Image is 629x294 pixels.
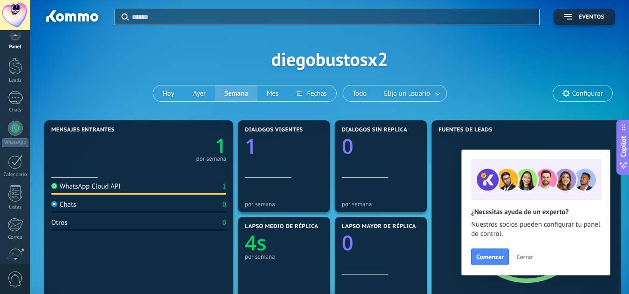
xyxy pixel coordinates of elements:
[245,253,323,260] div: por semana
[516,254,533,260] span: Cerrar
[257,85,288,101] button: Mes
[471,220,601,239] span: Nuestros socios pueden configurar tu panel de control.
[215,132,226,159] text: 1
[471,208,601,216] h2: ¿Necesitas ayuda de un experto?
[2,138,28,147] div: WhatsApp
[245,229,267,256] text: 4s
[343,85,376,101] button: Todo
[554,9,615,25] button: Eventos
[342,127,407,133] span: Diálogos sin réplica
[288,85,336,101] button: Fechas
[223,182,226,191] div: 1
[619,136,628,157] span: Copilot
[572,90,603,98] span: Configurar
[2,204,29,210] div: Listas
[51,201,57,207] img: Chats
[439,127,493,133] span: Fuentes de leads
[2,172,29,178] div: Calendario
[376,85,446,101] button: Elija un usuario
[471,248,509,265] button: Comenzar
[2,107,29,113] div: Chats
[183,85,215,101] button: Ayer
[51,200,76,209] div: Chats
[223,200,226,209] div: 0
[2,235,29,241] div: Correo
[342,229,353,256] text: 0
[139,132,226,159] a: 1
[51,183,57,189] img: WhatsApp Cloud API
[342,132,353,160] text: 0
[215,85,257,101] button: Semana
[245,132,257,160] text: 1
[196,157,226,161] div: por semana
[223,218,226,227] div: 0
[51,218,68,227] div: Otros
[51,127,115,133] span: Mensajes entrantes
[245,127,303,133] span: Diálogos vigentes
[2,78,29,84] div: Leads
[245,201,323,208] div: por semana
[153,85,183,101] button: Hoy
[512,250,537,264] button: Cerrar
[579,14,604,20] span: Eventos
[342,223,416,230] span: Lapso mayor de réplica
[382,87,432,100] span: Elija un usuario
[2,44,29,50] div: Panel
[245,223,318,230] span: Lapso medio de réplica
[51,182,121,191] div: WhatsApp Cloud API
[342,201,420,208] div: por semana
[476,254,504,260] span: Comenzar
